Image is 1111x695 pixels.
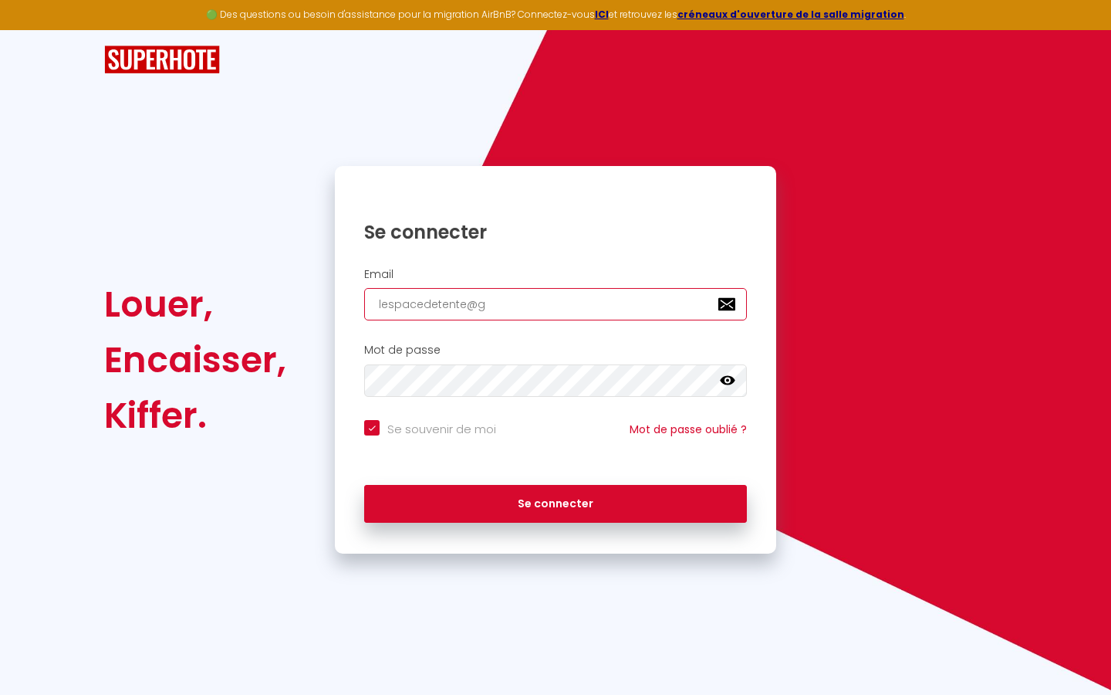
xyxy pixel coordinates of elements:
[364,485,747,524] button: Se connecter
[364,344,747,357] h2: Mot de passe
[104,332,286,388] div: Encaisser,
[364,220,747,244] h1: Se connecter
[364,268,747,281] h2: Email
[12,6,59,53] button: Ouvrir le widget de chat LiveChat
[595,8,609,21] a: ICI
[104,388,286,443] div: Kiffer.
[104,46,220,74] img: SuperHote logo
[677,8,904,21] a: créneaux d'ouverture de la salle migration
[104,276,286,332] div: Louer,
[630,422,747,437] a: Mot de passe oublié ?
[364,288,747,320] input: Ton Email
